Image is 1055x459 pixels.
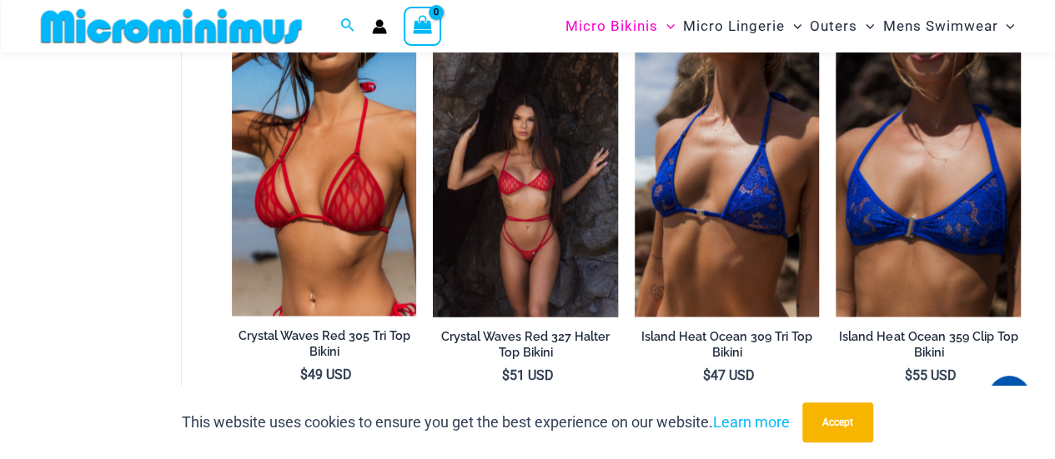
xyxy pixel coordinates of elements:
[802,402,873,442] button: Accept
[836,328,1021,366] a: Island Heat Ocean 359 Clip Top Bikini
[559,2,1022,50] nav: Site Navigation
[905,367,912,382] span: $
[300,366,352,382] bdi: 49 USD
[433,39,618,316] img: Crystal Waves 327 Halter Top 4149 Thong 01
[372,19,387,34] a: Account icon link
[635,39,820,316] img: Island Heat Ocean 309 Top 01
[232,39,417,316] a: Crystal Waves 305 Tri Top 01Crystal Waves 305 Tri Top 4149 Thong 04Crystal Waves 305 Tri Top 4149...
[857,5,874,47] span: Menu Toggle
[997,5,1014,47] span: Menu Toggle
[679,5,806,47] a: Micro LingerieMenu ToggleMenu Toggle
[713,413,790,431] a: Learn more
[433,328,618,366] a: Crystal Waves Red 327 Halter Top Bikini
[905,367,957,382] bdi: 55 USD
[810,5,857,47] span: Outers
[404,7,442,45] a: View Shopping Cart, empty
[232,327,417,358] h2: Crystal Waves Red 305 Tri Top Bikini
[565,5,658,47] span: Micro Bikinis
[635,328,820,366] a: Island Heat Ocean 309 Tri Top Bikini
[703,367,711,382] span: $
[878,5,1018,47] a: Mens SwimwearMenu ToggleMenu Toggle
[433,328,618,359] h2: Crystal Waves Red 327 Halter Top Bikini
[683,5,785,47] span: Micro Lingerie
[502,367,510,382] span: $
[182,410,790,435] p: This website uses cookies to ensure you get the best experience on our website.
[836,39,1021,316] a: Island Heat Ocean 359 Top 01Island Heat Ocean 359 Top 03Island Heat Ocean 359 Top 03
[232,327,417,365] a: Crystal Waves Red 305 Tri Top Bikini
[635,328,820,359] h2: Island Heat Ocean 309 Tri Top Bikini
[806,5,878,47] a: OutersMenu ToggleMenu Toggle
[561,5,679,47] a: Micro BikinisMenu ToggleMenu Toggle
[340,16,355,37] a: Search icon link
[232,39,417,316] img: Crystal Waves 305 Tri Top 01
[836,328,1021,359] h2: Island Heat Ocean 359 Clip Top Bikini
[882,5,997,47] span: Mens Swimwear
[635,39,820,316] a: Island Heat Ocean 309 Top 01Island Heat Ocean 309 Top 02Island Heat Ocean 309 Top 02
[502,367,554,382] bdi: 51 USD
[658,5,675,47] span: Menu Toggle
[836,39,1021,316] img: Island Heat Ocean 359 Top 01
[34,7,309,45] img: MM SHOP LOGO FLAT
[433,39,618,316] a: Crystal Waves 327 Halter Top 01Crystal Waves 327 Halter Top 4149 Thong 01Crystal Waves 327 Halter...
[300,366,308,382] span: $
[42,56,192,389] iframe: TrustedSite Certified
[703,367,755,382] bdi: 47 USD
[785,5,801,47] span: Menu Toggle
